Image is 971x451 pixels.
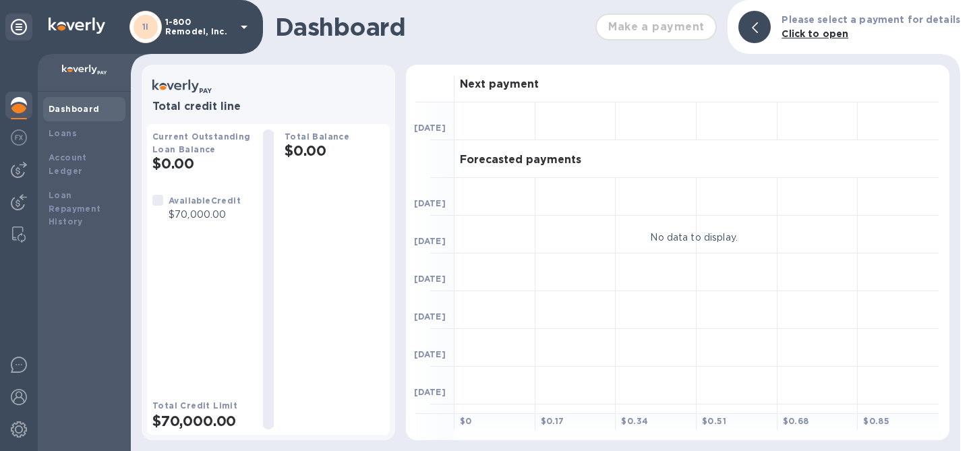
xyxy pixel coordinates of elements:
b: $ 0.34 [621,416,648,426]
h1: Dashboard [275,13,589,41]
b: [DATE] [414,387,446,397]
b: [DATE] [414,349,446,359]
h2: $0.00 [285,142,384,159]
b: Account Ledger [49,152,87,176]
b: Click to open [782,28,848,39]
b: 1I [142,22,149,32]
b: Total Credit Limit [152,400,237,411]
b: $ 0 [460,416,472,426]
b: Loan Repayment History [49,190,101,227]
b: Total Balance [285,131,349,142]
h3: Next payment [460,78,539,91]
p: $70,000.00 [169,208,241,222]
b: [DATE] [414,274,446,284]
p: 1-800 Remodel, Inc. [165,18,233,36]
b: [DATE] [414,123,446,133]
b: [DATE] [414,236,446,246]
b: Available Credit [169,196,241,206]
b: [DATE] [414,311,446,322]
h3: Total credit line [152,100,384,113]
b: Loans [49,128,77,138]
b: Please select a payment for details [782,14,960,25]
b: $ 0.68 [783,416,809,426]
b: $ 0.51 [702,416,726,426]
b: Current Outstanding Loan Balance [152,131,251,154]
h3: Forecasted payments [460,154,581,167]
b: $ 0.85 [863,416,889,426]
p: No data to display. [650,231,738,245]
b: [DATE] [414,198,446,208]
img: Foreign exchange [11,129,27,146]
img: Logo [49,18,105,34]
b: $ 0.17 [541,416,564,426]
b: Dashboard [49,104,100,114]
h2: $70,000.00 [152,413,252,429]
h2: $0.00 [152,155,252,172]
div: Unpin categories [5,13,32,40]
